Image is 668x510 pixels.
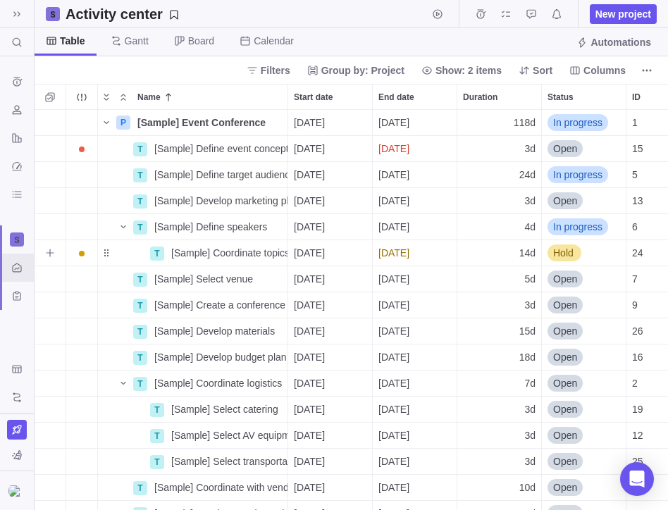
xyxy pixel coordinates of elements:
div: [Sample] Develop budget plan [149,344,287,370]
span: Collapse [115,87,132,107]
div: Status [542,162,626,188]
span: Show: 2 items [416,61,507,80]
div: T [150,429,164,443]
span: Open [553,142,577,156]
span: [DATE] [294,454,325,468]
span: You are currently using sample data to explore and understand Birdview better. [6,445,28,465]
span: [Sample] Develop marketing plan [154,194,287,208]
div: Duration [457,85,541,109]
span: [DATE] [294,324,325,338]
div: grid [35,110,668,510]
div: In progress [542,110,626,135]
div: Start date [288,240,373,266]
div: Name [98,423,288,449]
span: 5d [524,272,536,286]
div: T [150,403,164,417]
span: [Sample] Coordinate topics with speakers [171,246,287,260]
div: Name [98,344,288,371]
a: Time logs [471,11,490,22]
div: Name [98,292,288,318]
span: 16 [632,350,643,364]
div: T [133,299,147,313]
span: [Sample] Event Conference [137,116,266,130]
div: Duration [457,318,542,344]
span: Start date [294,90,333,104]
div: Trouble indication [66,449,98,475]
span: Open [553,454,577,468]
div: [Sample] Select AV equipment [166,423,287,448]
div: End date [373,85,457,109]
div: Open [542,318,626,344]
span: [DATE] [294,428,325,442]
div: Name [98,214,288,240]
div: Name [98,397,288,423]
span: [Sample] Coordinate logistics [154,376,282,390]
span: In progress [553,168,602,182]
div: Status [542,136,626,162]
span: 24 [632,246,643,260]
span: 12 [632,428,643,442]
span: Open [553,428,577,442]
div: Trouble indication [66,110,98,136]
div: [Sample] Define target audience [149,162,287,187]
div: Duration [457,266,542,292]
div: Open Intercom Messenger [620,462,654,496]
span: New project [595,7,651,21]
span: 3d [524,454,536,468]
span: Automations [571,32,657,52]
div: Trouble indication [66,318,98,344]
div: T [133,325,147,339]
div: [Sample] Create a conference program [149,292,287,318]
div: Name [98,449,288,475]
span: [Sample] Coordinate with vendors and sponsors [154,480,287,495]
span: [DATE] [294,350,325,364]
span: 14d [519,246,536,260]
div: Duration [457,423,542,449]
div: Trouble indication [66,136,98,162]
span: [DATE] [378,220,409,234]
span: [DATE] [378,324,409,338]
span: Approval requests [521,4,541,24]
span: [DATE] [294,116,325,130]
a: Upgrade now (Trial ends in 14 days) [7,420,27,440]
div: Duration [457,110,542,136]
div: Name [98,318,288,344]
div: [Sample] Define event concept [149,136,287,161]
span: Columns [583,63,626,77]
span: [Sample] Select AV equipment [171,428,287,442]
div: Trouble indication [66,344,98,371]
div: End date [373,162,457,188]
div: Start date [288,214,373,240]
span: [DATE] [294,272,325,286]
div: [Sample] Select venue [149,266,287,292]
span: Group by: Project [302,61,410,80]
a: My assignments [496,11,516,22]
span: [DATE] [294,194,325,208]
span: Open [553,402,577,416]
span: Filters [241,61,296,80]
div: End date [373,136,457,162]
span: Notifications [547,4,567,24]
div: Start date [288,318,373,344]
span: Hold [553,246,574,260]
div: Start date [288,371,373,397]
span: Filters [261,63,290,77]
span: [DATE] [378,298,409,312]
div: Status [542,371,626,397]
div: [Sample] Develop marketing plan [149,188,287,213]
div: Trouble indication [66,423,98,449]
span: [DATE] [378,350,409,364]
div: T [133,273,147,287]
div: Open [542,371,626,396]
a: Approval requests [521,11,541,22]
div: Start date [288,423,373,449]
div: Trouble indication [66,475,98,501]
div: Trouble indication [66,397,98,423]
div: End date [373,110,457,136]
div: Name [98,475,288,501]
span: Open [553,194,577,208]
span: 19 [632,402,643,416]
span: Expand [98,87,115,107]
div: Name [98,371,288,397]
span: [Sample] Define target audience [154,168,287,182]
